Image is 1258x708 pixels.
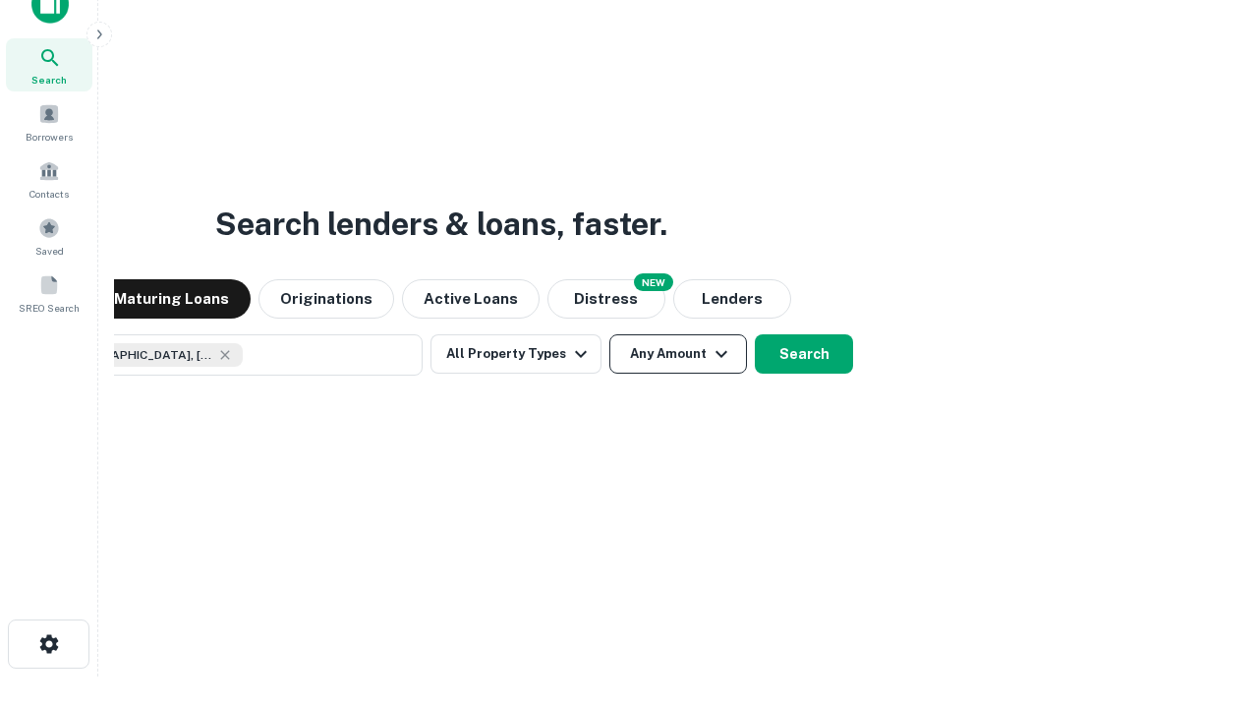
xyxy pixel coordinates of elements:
[258,279,394,319] button: Originations
[673,279,791,319] button: Lenders
[26,129,73,145] span: Borrowers
[19,300,80,316] span: SREO Search
[6,95,92,148] a: Borrowers
[634,273,673,291] div: NEW
[755,334,853,374] button: Search
[6,209,92,263] a: Saved
[1160,551,1258,645] iframe: Chat Widget
[31,72,67,88] span: Search
[29,186,69,202] span: Contacts
[6,266,92,320] a: SREO Search
[35,243,64,259] span: Saved
[609,334,747,374] button: Any Amount
[547,279,665,319] button: Search distressed loans with lien and other non-mortgage details.
[29,334,423,376] button: [GEOGRAPHIC_DATA], [GEOGRAPHIC_DATA], [GEOGRAPHIC_DATA]
[6,38,92,91] a: Search
[6,152,92,206] a: Contacts
[430,334,601,374] button: All Property Types
[215,201,667,248] h3: Search lenders & loans, faster.
[66,346,213,364] span: [GEOGRAPHIC_DATA], [GEOGRAPHIC_DATA], [GEOGRAPHIC_DATA]
[92,279,251,319] button: Maturing Loans
[402,279,540,319] button: Active Loans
